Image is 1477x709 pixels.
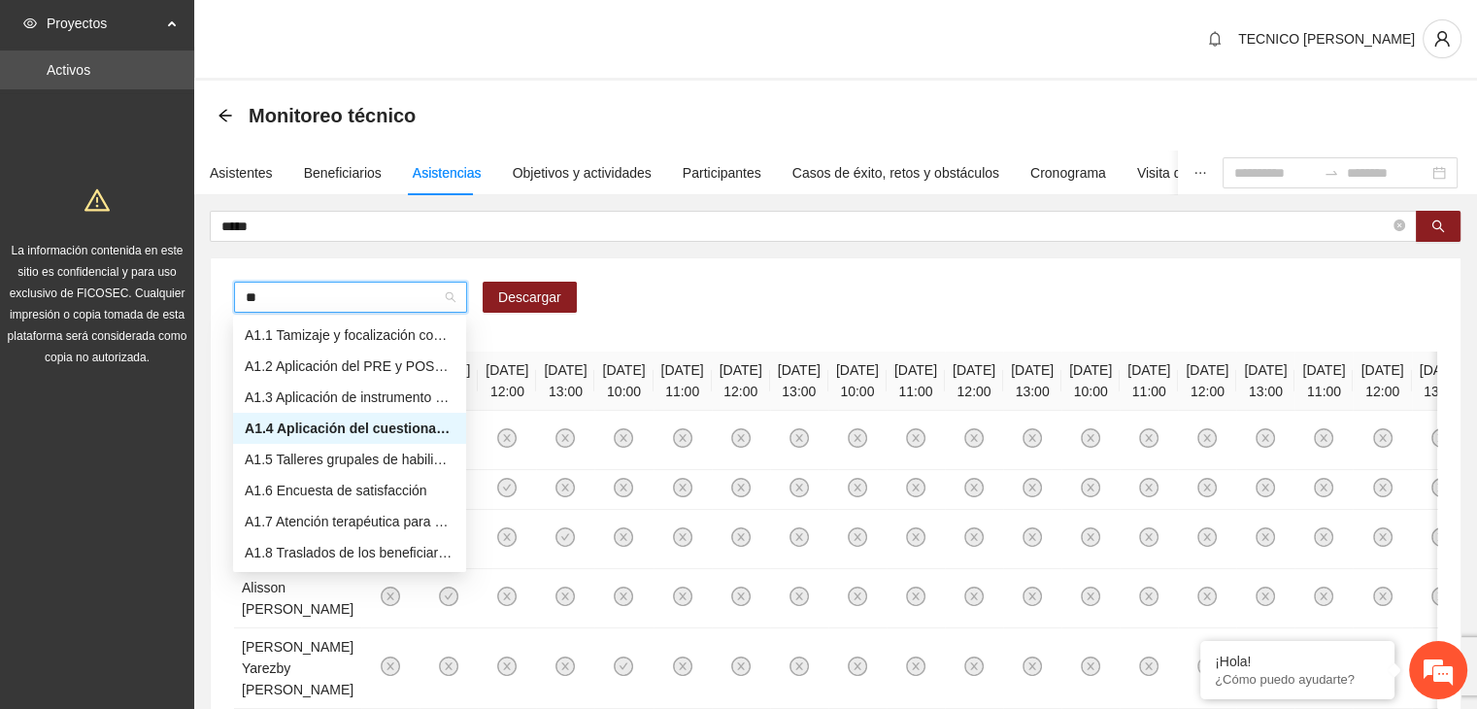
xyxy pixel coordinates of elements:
[439,587,458,606] span: check-circle
[234,628,361,709] td: [PERSON_NAME] Yarezby [PERSON_NAME]
[964,428,984,448] span: close-circle
[319,10,365,56] div: Minimizar ventana de chat en vivo
[1256,527,1275,547] span: close-circle
[848,478,867,497] span: close-circle
[673,657,692,676] span: close-circle
[1061,352,1120,411] th: [DATE] 10:00
[964,478,984,497] span: close-circle
[1023,478,1042,497] span: close-circle
[1081,527,1100,547] span: close-circle
[1197,478,1217,497] span: close-circle
[731,587,751,606] span: close-circle
[555,478,575,497] span: close-circle
[513,162,652,184] div: Objetivos y actividades
[964,587,984,606] span: close-circle
[555,428,575,448] span: close-circle
[614,657,633,676] span: check-circle
[1137,162,1319,184] div: Visita de campo y entregables
[10,490,370,557] textarea: Escriba su mensaje y pulse “Intro”
[1373,527,1393,547] span: close-circle
[1314,527,1333,547] span: close-circle
[731,527,751,547] span: close-circle
[245,480,454,501] div: A1.6 Encuesta de satisfacción
[1139,587,1158,606] span: close-circle
[1236,352,1294,411] th: [DATE] 13:00
[1178,151,1223,195] button: ellipsis
[478,352,536,411] th: [DATE] 12:00
[828,352,887,411] th: [DATE] 10:00
[245,324,454,346] div: A1.1 Tamizaje y focalización control de impulsos
[792,162,999,184] div: Casos de éxito, retos y obstáculos
[964,527,984,547] span: close-circle
[848,428,867,448] span: close-circle
[1416,211,1460,242] button: search
[906,527,925,547] span: close-circle
[245,387,454,408] div: A1.3 Aplicación de instrumento para medir conductas agresivas PRE y POST
[1139,428,1158,448] span: close-circle
[1256,428,1275,448] span: close-circle
[1200,31,1229,47] span: bell
[1314,478,1333,497] span: close-circle
[497,478,517,497] span: check-circle
[848,657,867,676] span: close-circle
[1139,478,1158,497] span: close-circle
[1431,428,1451,448] span: close-circle
[848,527,867,547] span: close-circle
[789,428,809,448] span: close-circle
[439,657,458,676] span: close-circle
[233,351,466,382] div: A1.2 Aplicación del PRE y POST de Control de impulsos
[789,478,809,497] span: close-circle
[887,352,945,411] th: [DATE] 11:00
[245,418,454,439] div: A1.4 Aplicación del cuestionario MENA PRE y POST
[906,478,925,497] span: close-circle
[249,100,416,131] span: Monitoreo técnico
[8,244,187,364] span: La información contenida en este sitio es confidencial y para uso exclusivo de FICOSEC. Cualquier...
[1373,428,1393,448] span: close-circle
[1314,587,1333,606] span: close-circle
[673,478,692,497] span: close-circle
[245,449,454,470] div: A1.5 Talleres grupales de habilidades para la vida (Autoestima, Autoconocimiento, Manejo de emoci...
[113,239,268,435] span: Estamos en línea.
[1003,352,1061,411] th: [DATE] 13:00
[683,162,761,184] div: Participantes
[906,587,925,606] span: close-circle
[1324,165,1339,181] span: swap-right
[1215,672,1380,687] p: ¿Cómo puedo ayudarte?
[1373,478,1393,497] span: close-circle
[964,657,984,676] span: close-circle
[1023,527,1042,547] span: close-circle
[245,355,454,377] div: A1.2 Aplicación del PRE y POST de Control de impulsos
[673,587,692,606] span: close-circle
[1023,428,1042,448] span: close-circle
[712,352,770,411] th: [DATE] 12:00
[233,320,466,351] div: A1.1 Tamizaje y focalización control de impulsos
[731,428,751,448] span: close-circle
[1023,657,1042,676] span: close-circle
[1193,166,1207,180] span: ellipsis
[498,287,561,308] span: Descargar
[483,282,577,313] button: Descargar
[1197,657,1217,676] span: close-circle
[245,542,454,563] div: A1.8 Traslados de los beneficiarios
[1393,219,1405,231] span: close-circle
[945,352,1003,411] th: [DATE] 12:00
[218,108,233,124] div: Back
[233,537,466,568] div: A1.8 Traslados de los beneficiarios
[1373,587,1393,606] span: close-circle
[1238,31,1415,47] span: TECNICO [PERSON_NAME]
[381,587,400,606] span: close-circle
[1294,352,1353,411] th: [DATE] 11:00
[497,428,517,448] span: close-circle
[381,657,400,676] span: close-circle
[536,352,594,411] th: [DATE] 13:00
[1197,587,1217,606] span: close-circle
[233,382,466,413] div: A1.3 Aplicación de instrumento para medir conductas agresivas PRE y POST
[210,162,273,184] div: Asistentes
[233,444,466,475] div: A1.5 Talleres grupales de habilidades para la vida (Autoestima, Autoconocimiento, Manejo de emoci...
[1431,587,1451,606] span: close-circle
[789,527,809,547] span: close-circle
[1412,352,1470,411] th: [DATE] 13:00
[614,428,633,448] span: close-circle
[594,352,653,411] th: [DATE] 10:00
[1197,428,1217,448] span: close-circle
